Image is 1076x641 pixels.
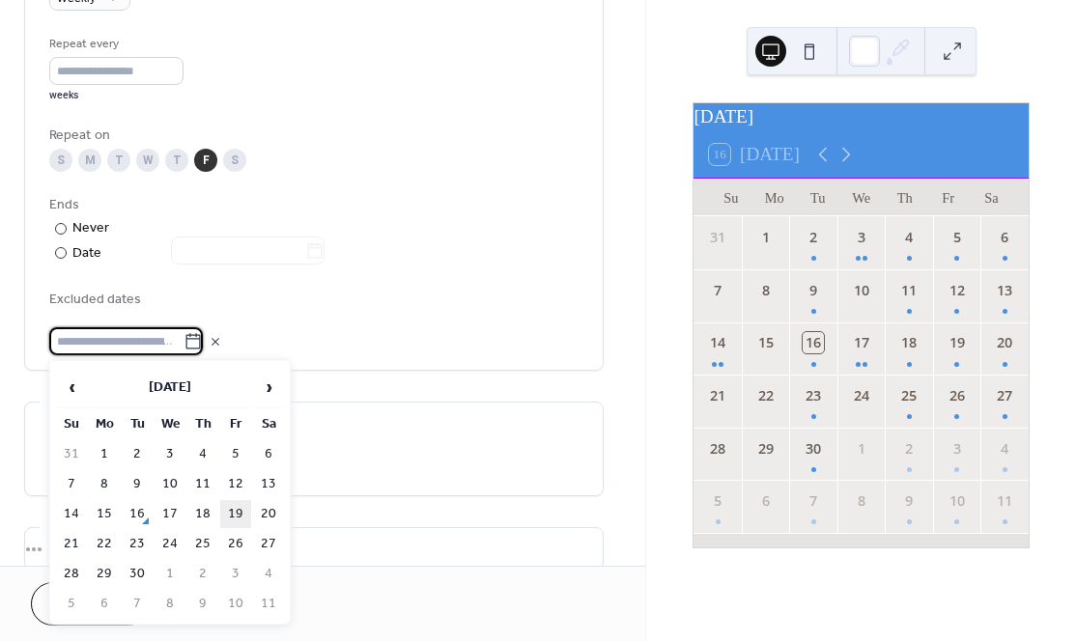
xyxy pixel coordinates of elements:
[89,590,120,618] td: 6
[803,227,824,248] div: 2
[707,227,728,248] div: 31
[220,530,251,558] td: 26
[49,34,180,54] div: Repeat every
[755,490,777,512] div: 6
[994,490,1015,512] div: 11
[187,530,218,558] td: 25
[898,490,920,512] div: 9
[803,490,824,512] div: 7
[947,385,968,406] div: 26
[803,280,824,301] div: 9
[155,440,185,468] td: 3
[947,438,968,460] div: 3
[187,410,218,438] th: Th
[707,332,728,353] div: 14
[49,290,579,310] span: Excluded dates
[851,438,872,460] div: 1
[707,280,728,301] div: 7
[220,560,251,588] td: 3
[187,500,218,528] td: 18
[883,179,926,217] div: Th
[803,332,824,353] div: 16
[56,470,87,498] td: 7
[89,530,120,558] td: 22
[851,332,872,353] div: 17
[994,438,1015,460] div: 4
[223,149,246,172] div: S
[155,470,185,498] td: 10
[49,149,72,172] div: S
[253,440,284,468] td: 6
[122,500,153,528] td: 16
[752,179,796,217] div: Mo
[755,280,777,301] div: 8
[898,385,920,406] div: 25
[56,560,87,588] td: 28
[994,332,1015,353] div: 20
[755,385,777,406] div: 22
[947,332,968,353] div: 19
[707,490,728,512] div: 5
[253,530,284,558] td: 27
[72,218,110,238] div: Never
[89,367,251,408] th: [DATE]
[56,500,87,528] td: 14
[187,590,218,618] td: 9
[851,280,872,301] div: 10
[107,149,130,172] div: T
[187,470,218,498] td: 11
[194,149,217,172] div: F
[253,500,284,528] td: 20
[253,590,284,618] td: 11
[49,125,575,146] div: Repeat on
[926,179,970,217] div: Fr
[220,410,251,438] th: Fr
[851,227,872,248] div: 3
[89,470,120,498] td: 8
[89,500,120,528] td: 15
[56,440,87,468] td: 31
[122,560,153,588] td: 30
[796,179,839,217] div: Tu
[122,530,153,558] td: 23
[898,280,920,301] div: 11
[155,410,185,438] th: We
[187,440,218,468] td: 4
[122,440,153,468] td: 2
[56,590,87,618] td: 5
[72,242,325,265] div: Date
[56,530,87,558] td: 21
[803,385,824,406] div: 23
[994,385,1015,406] div: 27
[165,149,188,172] div: T
[254,368,283,406] span: ›
[253,470,284,498] td: 13
[253,560,284,588] td: 4
[56,410,87,438] th: Su
[89,560,120,588] td: 29
[947,490,968,512] div: 10
[898,227,920,248] div: 4
[707,385,728,406] div: 21
[122,470,153,498] td: 9
[851,490,872,512] div: 8
[122,590,153,618] td: 7
[155,560,185,588] td: 1
[253,410,284,438] th: Sa
[155,590,185,618] td: 8
[994,227,1015,248] div: 6
[155,530,185,558] td: 24
[707,438,728,460] div: 28
[49,195,575,215] div: Ends
[89,410,120,438] th: Mo
[970,179,1013,217] div: Sa
[220,590,251,618] td: 10
[155,500,185,528] td: 17
[947,227,968,248] div: 5
[755,438,777,460] div: 29
[947,280,968,301] div: 12
[220,500,251,528] td: 19
[220,470,251,498] td: 12
[57,368,86,406] span: ‹
[89,440,120,468] td: 1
